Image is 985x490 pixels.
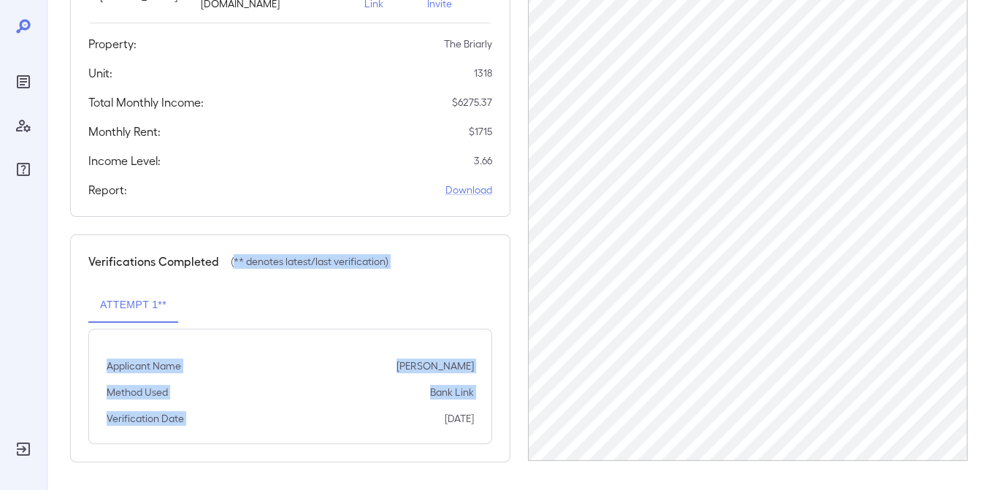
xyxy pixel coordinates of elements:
[430,385,474,399] p: Bank Link
[231,254,388,269] p: (** denotes latest/last verification)
[445,183,492,197] a: Download
[88,152,161,169] h5: Income Level:
[88,123,161,140] h5: Monthly Rent:
[12,70,35,93] div: Reports
[469,124,492,139] p: $ 1715
[107,411,184,426] p: Verification Date
[452,95,492,110] p: $ 6275.37
[107,359,181,373] p: Applicant Name
[88,64,112,82] h5: Unit:
[88,253,219,270] h5: Verifications Completed
[396,359,474,373] p: [PERSON_NAME]
[445,411,474,426] p: [DATE]
[88,181,127,199] h5: Report:
[444,37,492,51] p: The Briarly
[474,153,492,168] p: 3.66
[88,93,204,111] h5: Total Monthly Income:
[12,114,35,137] div: Manage Users
[107,385,168,399] p: Method Used
[88,35,137,53] h5: Property:
[474,66,492,80] p: 1318
[12,437,35,461] div: Log Out
[12,158,35,181] div: FAQ
[88,288,178,323] button: Attempt 1**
